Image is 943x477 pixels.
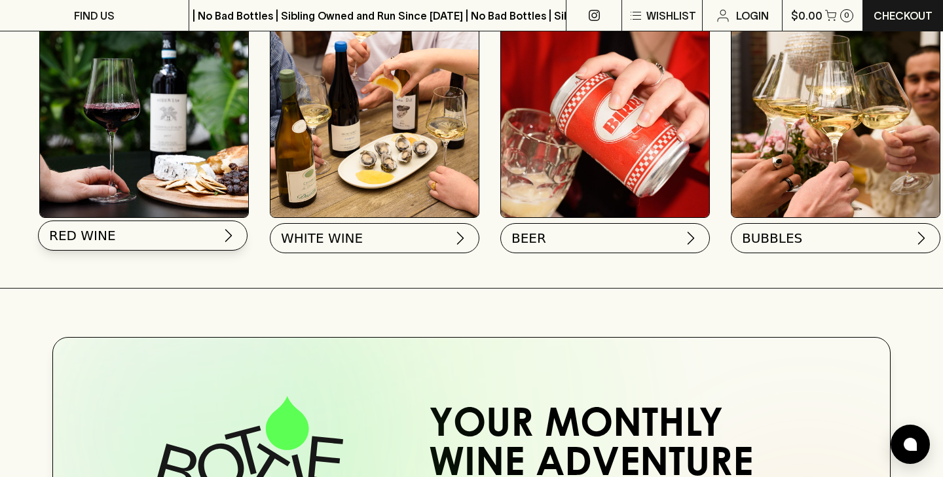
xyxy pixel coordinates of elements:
[683,230,699,246] img: chevron-right.svg
[74,8,115,24] p: FIND US
[646,8,696,24] p: Wishlist
[731,9,940,217] img: 2022_Festive_Campaign_INSTA-16 1
[844,12,849,19] p: 0
[511,229,546,247] span: BEER
[270,9,479,217] img: optimise
[914,230,929,246] img: chevron-right.svg
[731,223,940,253] button: BUBBLES
[281,229,363,247] span: WHITE WINE
[500,223,710,253] button: BEER
[49,226,116,245] span: RED WINE
[453,230,468,246] img: chevron-right.svg
[904,438,917,451] img: bubble-icon
[40,9,248,217] img: Red Wine Tasting
[270,223,479,253] button: WHITE WINE
[501,9,709,217] img: BIRRA_GOOD-TIMES_INSTA-2 1/optimise?auth=Mjk3MjY0ODMzMw__
[874,8,933,24] p: Checkout
[742,229,802,247] span: BUBBLES
[791,8,823,24] p: $0.00
[221,228,236,243] img: chevron-right.svg
[38,221,248,251] button: RED WINE
[736,8,769,24] p: Login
